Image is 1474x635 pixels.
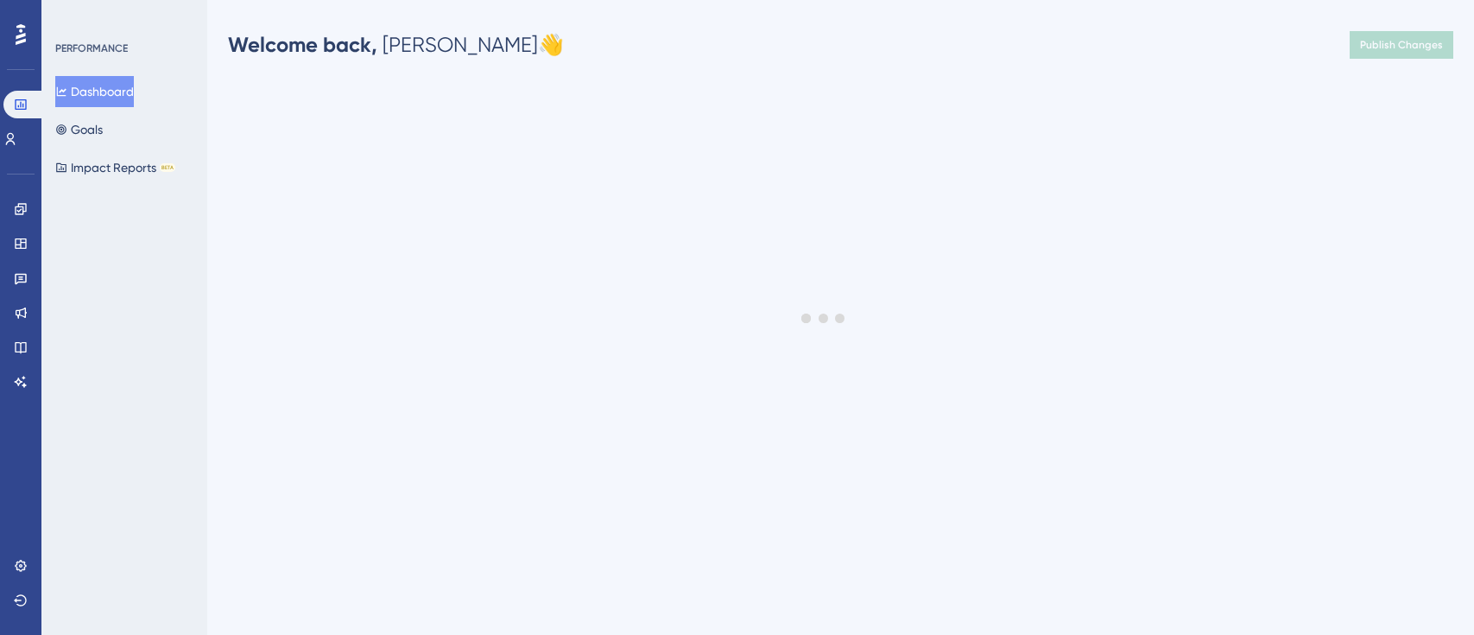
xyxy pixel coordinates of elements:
button: Goals [55,114,103,145]
div: PERFORMANCE [55,41,128,55]
button: Dashboard [55,76,134,107]
span: Welcome back, [228,32,377,57]
button: Impact ReportsBETA [55,152,175,183]
div: [PERSON_NAME] 👋 [228,31,564,59]
button: Publish Changes [1350,31,1453,59]
span: Publish Changes [1360,38,1443,52]
div: BETA [160,163,175,172]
